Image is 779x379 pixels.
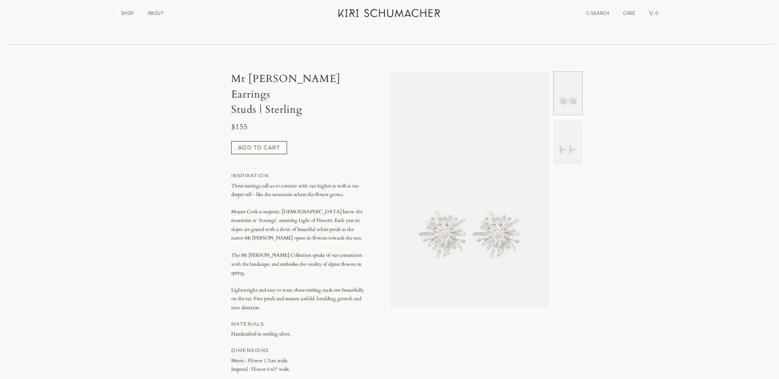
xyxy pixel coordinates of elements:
[231,286,364,313] p: Lightweight and easy to wear, these sterling studs rest beautifully on the ear. Fine petals and s...
[231,356,364,374] p: Metric : Flower 1.7cm wide. Imperial : Flower 0.65" wide.
[231,123,364,132] h3: $155
[231,251,364,278] p: The Mt [PERSON_NAME] Collection speaks of our connection with the landscape, and embodies the vit...
[231,171,364,180] h4: INSPIRATION
[231,330,364,339] p: Handcrafted in sterling silver.
[333,4,446,25] a: Kiri Schumacher Home
[649,11,659,16] a: Cart
[554,121,582,164] img: undefined
[231,320,364,329] h4: MATERIALS
[655,11,659,16] span: 0
[586,11,610,16] a: Search
[231,208,364,243] p: Mount Cook is majestic. [DEMOGRAPHIC_DATA] know the mountain as ‘Aorangi’, meaning Light of Heave...
[147,11,164,16] a: ABOUT
[231,141,287,154] button: Add to cart
[390,71,548,309] img: undefined
[121,11,134,16] a: SHOP
[231,182,364,199] p: These earrings call us to connect with our higher as well as our deeper self - like the mountain ...
[591,11,609,16] span: SEARCH
[231,346,364,355] h4: DIMENSIONS
[231,71,364,118] h1: Mt [PERSON_NAME] Earrings Studs | Sterling
[623,11,635,16] a: CARE
[554,72,582,115] img: undefined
